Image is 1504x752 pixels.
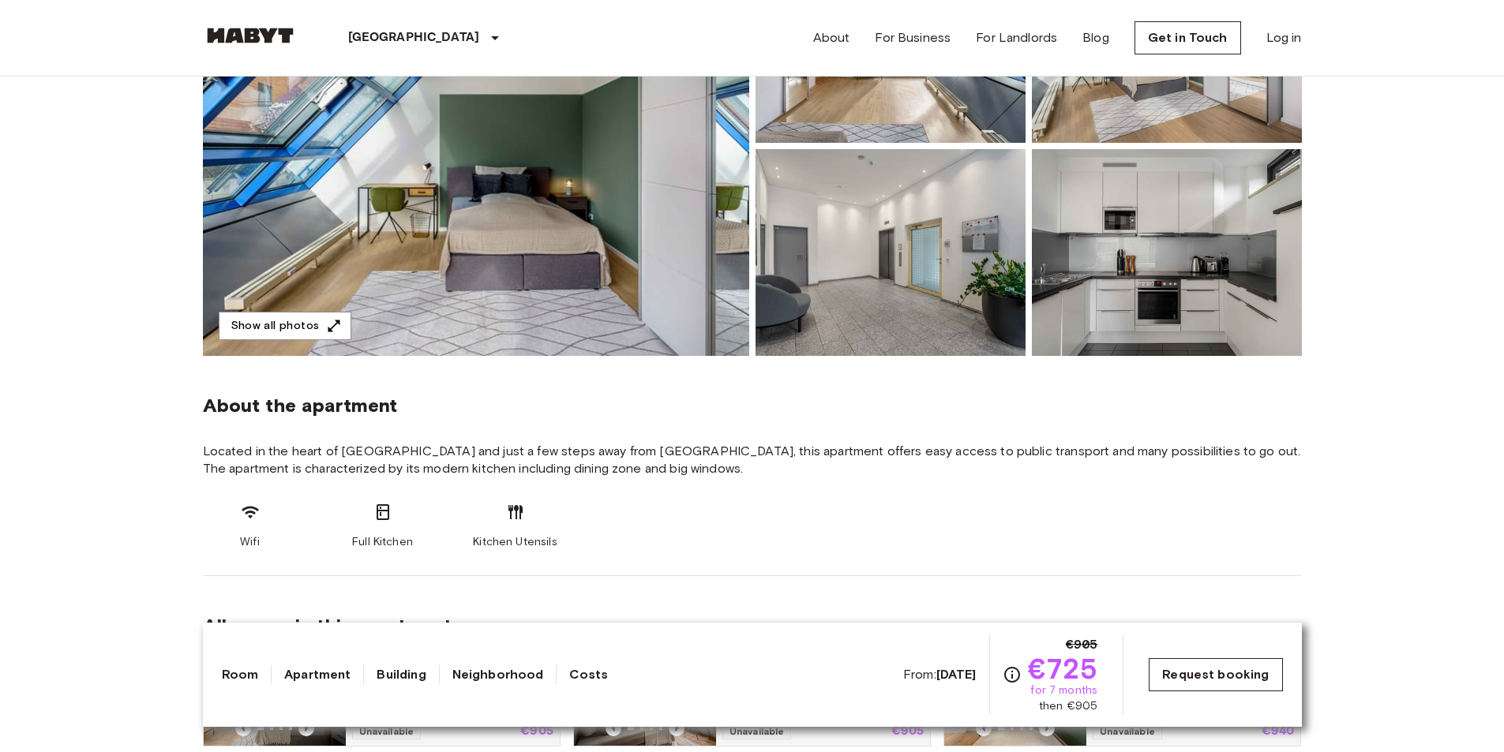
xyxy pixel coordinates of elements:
span: Located in the heart of [GEOGRAPHIC_DATA] and just a few steps away from [GEOGRAPHIC_DATA], this ... [203,443,1302,477]
img: Picture of unit DE-01-010-002-01HF [1032,149,1302,356]
p: €905 [891,725,925,738]
span: Wifi [240,534,260,550]
span: From: [903,666,977,683]
a: Apartment [284,665,351,684]
span: Kitchen Utensils [473,534,557,550]
a: Costs [569,665,608,684]
img: Habyt [203,28,298,43]
button: Previous image [298,720,314,736]
span: then €905 [1039,698,1097,714]
span: Unavailable [352,724,422,739]
a: For Landlords [976,28,1057,47]
button: Previous image [976,720,992,736]
span: All rooms in this apartment [203,614,1302,638]
a: Log in [1266,28,1302,47]
span: €905 [1066,635,1098,654]
a: Building [377,665,426,684]
a: Get in Touch [1135,21,1241,54]
a: Room [222,665,259,684]
button: Previous image [1039,720,1055,736]
p: €940 [1262,725,1295,738]
span: Full Kitchen [352,534,413,550]
p: €905 [520,725,553,738]
a: Blog [1082,28,1109,47]
a: About [813,28,850,47]
span: Unavailable [722,724,792,739]
button: Previous image [606,720,621,736]
button: Previous image [235,720,251,736]
p: [GEOGRAPHIC_DATA] [348,28,480,47]
a: For Business [875,28,951,47]
b: [DATE] [936,667,977,682]
span: for 7 months [1030,683,1097,698]
span: About the apartment [203,394,398,417]
button: Show all photos [219,312,351,341]
a: Request booking [1149,658,1282,691]
span: €725 [1028,654,1098,683]
span: Unavailable [1093,724,1162,739]
button: Previous image [669,720,684,736]
img: Picture of unit DE-01-010-002-01HF [756,149,1026,356]
a: Neighborhood [452,665,544,684]
svg: Check cost overview for full price breakdown. Please note that discounts apply to new joiners onl... [1003,665,1022,684]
